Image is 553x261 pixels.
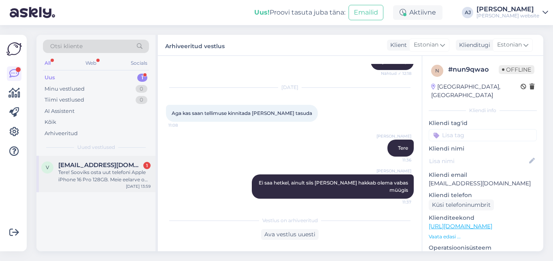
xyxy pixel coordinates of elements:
span: 11:36 [381,157,411,163]
p: Kliendi nimi [429,144,537,153]
span: Aga kas saan tellimuse kinnitada [PERSON_NAME] tasuda [172,110,312,116]
span: v [46,164,49,170]
button: Emailid [349,5,383,20]
div: Ava vestlus uuesti [261,229,319,240]
div: [PERSON_NAME] [476,6,539,13]
div: [DATE] [166,84,414,91]
div: AI Assistent [45,107,74,115]
div: Socials [129,58,149,68]
div: # nun9qwao [448,65,499,74]
input: Lisa tag [429,129,537,141]
div: Kliendi info [429,107,537,114]
span: Vestlus on arhiveeritud [262,217,318,224]
div: [PERSON_NAME] website [476,13,539,19]
div: AJ [462,7,473,18]
div: 1 [143,162,151,169]
p: Klienditeekond [429,214,537,222]
div: Web [84,58,98,68]
div: Minu vestlused [45,85,85,93]
p: Operatsioonisüsteem [429,244,537,252]
div: [GEOGRAPHIC_DATA], [GEOGRAPHIC_DATA] [431,83,521,100]
span: valju@eve.ee [58,161,143,169]
p: [EMAIL_ADDRESS][DOMAIN_NAME] [429,179,537,188]
span: [PERSON_NAME] [376,168,411,174]
div: All [43,58,52,68]
span: Tere [398,145,408,151]
div: Proovi tasuta juba täna: [254,8,345,17]
a: [URL][DOMAIN_NAME] [429,223,492,230]
div: Tere! Sooviks osta uut telefoni Apple iPhone 16 Pro 128GB. Meie eelarve on 1000 euri. Kas saame k... [58,169,151,183]
input: Lisa nimi [429,157,527,166]
label: Arhiveeritud vestlus [165,40,225,51]
div: Klienditugi [456,41,490,49]
div: Klient [387,41,407,49]
div: 1 [137,74,147,82]
span: 11:08 [168,122,199,128]
span: [PERSON_NAME] [376,133,411,139]
span: Uued vestlused [77,144,115,151]
span: n [435,68,439,74]
b: Uus! [254,8,270,16]
div: Tiimi vestlused [45,96,84,104]
div: [DATE] 13:59 [126,183,151,189]
img: Askly Logo [6,41,22,57]
span: Estonian [497,40,522,49]
span: Nähtud ✓ 12:18 [381,70,411,76]
div: Arhiveeritud [45,129,78,138]
a: [PERSON_NAME][PERSON_NAME] website [476,6,548,19]
div: Aktiivne [393,5,442,20]
div: 0 [136,85,147,93]
span: Otsi kliente [50,42,83,51]
p: Kliendi telefon [429,191,537,199]
span: Estonian [414,40,438,49]
div: 0 [136,96,147,104]
p: Vaata edasi ... [429,233,537,240]
p: Kliendi email [429,171,537,179]
span: Offline [499,65,534,74]
p: Kliendi tag'id [429,119,537,127]
span: Ei saa hetkel, ainult siis [PERSON_NAME] hakkab olema vabas müügis [259,180,409,193]
div: Kõik [45,118,56,126]
span: 11:37 [381,199,411,205]
div: Uus [45,74,55,82]
div: Küsi telefoninumbrit [429,199,494,210]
